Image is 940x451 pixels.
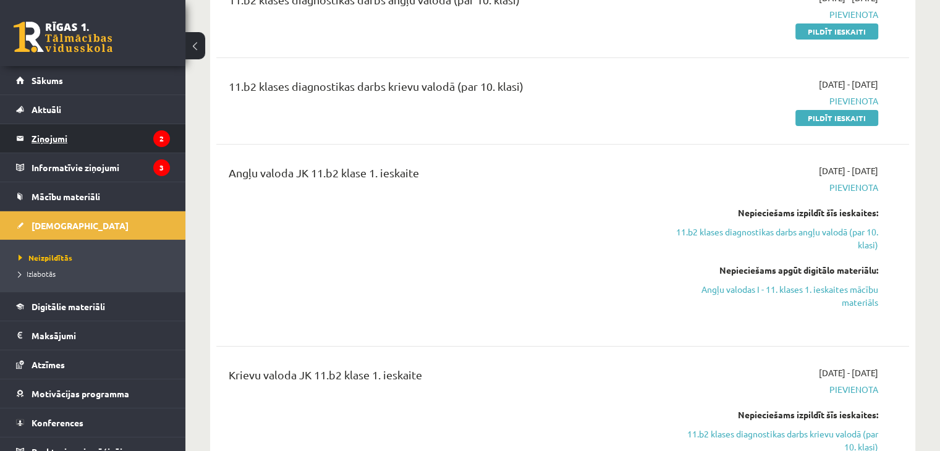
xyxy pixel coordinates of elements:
[16,66,170,95] a: Sākums
[32,191,100,202] span: Mācību materiāli
[19,268,173,279] a: Izlabotās
[819,366,878,379] span: [DATE] - [DATE]
[19,269,56,279] span: Izlabotās
[16,408,170,437] a: Konferences
[32,388,129,399] span: Motivācijas programma
[32,321,170,350] legend: Maksājumi
[32,104,61,115] span: Aktuāli
[16,124,170,153] a: Ziņojumi2
[795,110,878,126] a: Pildīt ieskaiti
[16,292,170,321] a: Digitālie materiāli
[16,95,170,124] a: Aktuāli
[795,23,878,40] a: Pildīt ieskaiti
[674,95,878,107] span: Pievienota
[32,124,170,153] legend: Ziņojumi
[674,408,878,421] div: Nepieciešams izpildīt šīs ieskaites:
[674,8,878,21] span: Pievienota
[32,220,129,231] span: [DEMOGRAPHIC_DATA]
[674,206,878,219] div: Nepieciešams izpildīt šīs ieskaites:
[16,350,170,379] a: Atzīmes
[16,211,170,240] a: [DEMOGRAPHIC_DATA]
[32,301,105,312] span: Digitālie materiāli
[819,164,878,177] span: [DATE] - [DATE]
[16,379,170,408] a: Motivācijas programma
[19,253,72,263] span: Neizpildītās
[32,359,65,370] span: Atzīmes
[32,153,170,182] legend: Informatīvie ziņojumi
[674,225,878,251] a: 11.b2 klases diagnostikas darbs angļu valodā (par 10. klasi)
[153,159,170,176] i: 3
[674,181,878,194] span: Pievienota
[19,252,173,263] a: Neizpildītās
[229,78,656,101] div: 11.b2 klases diagnostikas darbs krievu valodā (par 10. klasi)
[32,417,83,428] span: Konferences
[674,264,878,277] div: Nepieciešams apgūt digitālo materiālu:
[674,383,878,396] span: Pievienota
[16,153,170,182] a: Informatīvie ziņojumi3
[153,130,170,147] i: 2
[14,22,112,53] a: Rīgas 1. Tālmācības vidusskola
[229,366,656,389] div: Krievu valoda JK 11.b2 klase 1. ieskaite
[16,321,170,350] a: Maksājumi
[16,182,170,211] a: Mācību materiāli
[674,283,878,309] a: Angļu valodas I - 11. klases 1. ieskaites mācību materiāls
[229,164,656,187] div: Angļu valoda JK 11.b2 klase 1. ieskaite
[32,75,63,86] span: Sākums
[819,78,878,91] span: [DATE] - [DATE]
